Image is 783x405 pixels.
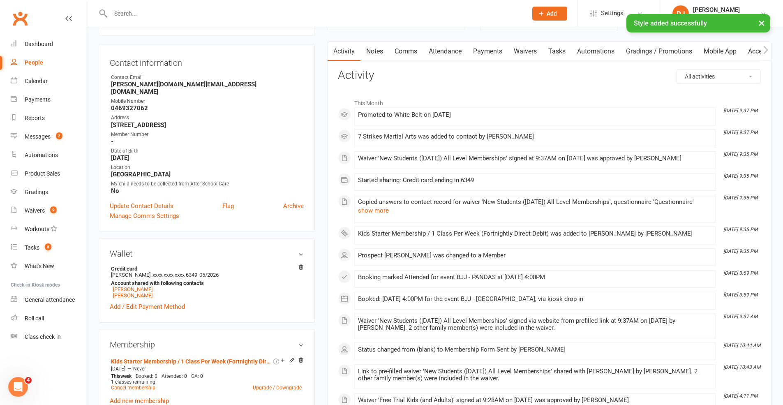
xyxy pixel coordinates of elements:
[571,42,620,61] a: Automations
[8,377,28,397] iframe: Intercom live chat
[222,201,234,211] a: Flag
[253,385,302,391] a: Upgrade / Downgrade
[111,97,304,105] div: Mobile Number
[11,309,87,328] a: Roll call
[358,177,712,184] div: Started sharing: Credit card ending in 6349
[723,393,758,399] i: [DATE] 4:11 PM
[199,272,219,278] span: 05/2026
[358,133,712,140] div: 7 Strikes Martial Arts was added to contact by [PERSON_NAME]
[601,4,624,23] span: Settings
[723,173,758,179] i: [DATE] 9:35 PM
[11,53,87,72] a: People
[25,170,60,177] div: Product Sales
[11,146,87,164] a: Automations
[111,373,120,379] span: This
[423,42,467,61] a: Attendance
[25,152,58,158] div: Automations
[338,69,761,82] h3: Activity
[508,42,543,61] a: Waivers
[25,59,43,66] div: People
[358,368,712,382] div: Link to pre-filled waiver 'New Students ([DATE]) All Level Memberships' shared with [PERSON_NAME]...
[25,78,48,84] div: Calendar
[11,72,87,90] a: Calendar
[723,292,758,298] i: [DATE] 3:59 PM
[547,10,557,17] span: Add
[109,366,304,372] div: —
[467,42,508,61] a: Payments
[191,373,203,379] span: GA: 0
[11,183,87,201] a: Gradings
[723,195,758,201] i: [DATE] 9:35 PM
[25,133,51,140] div: Messages
[110,211,179,221] a: Manage Comms Settings
[626,14,770,32] div: Style added successfully
[25,296,75,303] div: General attendance
[754,14,769,32] button: ×
[358,206,389,215] button: show more
[723,151,758,157] i: [DATE] 9:35 PM
[620,42,698,61] a: Gradings / Promotions
[111,114,304,122] div: Address
[25,377,32,384] span: 4
[358,252,712,259] div: Prospect [PERSON_NAME] was changed to a Member
[11,328,87,346] a: Class kiosk mode
[111,180,304,188] div: My child needs to be collected from After School Care
[111,154,304,162] strong: [DATE]
[111,379,155,385] span: 1 classes remaining
[110,264,304,300] li: [PERSON_NAME]
[111,147,304,155] div: Date of Birth
[111,366,125,372] span: [DATE]
[360,42,389,61] a: Notes
[152,272,197,278] span: xxxx xxxx xxxx 6349
[11,257,87,275] a: What's New
[11,35,87,53] a: Dashboard
[11,201,87,220] a: Waivers 9
[111,121,304,129] strong: [STREET_ADDRESS]
[723,248,758,254] i: [DATE] 9:35 PM
[723,270,758,276] i: [DATE] 3:59 PM
[358,397,712,404] div: Waiver 'Free Trial Kids (and Adults)' signed at 9:28AM on [DATE] was approved by [PERSON_NAME]
[543,42,571,61] a: Tasks
[672,5,689,22] div: DJ
[111,131,304,139] div: Member Number
[723,130,758,135] i: [DATE] 9:37 PM
[111,358,272,365] a: Kids Starter Membership / 1 Class Per Week (Fortnightly Direct Debit)
[693,6,746,14] div: [PERSON_NAME]
[25,263,54,269] div: What's New
[11,127,87,146] a: Messages 2
[111,104,304,112] strong: 0469327062
[111,164,304,171] div: Location
[11,90,87,109] a: Payments
[25,333,61,340] div: Class check-in
[110,397,169,405] a: Add new membership
[11,291,87,309] a: General attendance kiosk mode
[108,8,522,19] input: Search...
[10,8,30,29] a: Clubworx
[358,296,712,303] div: Booked: [DATE] 4:00PM for the event BJJ - [GEOGRAPHIC_DATA], via kiosk drop-in
[45,243,51,250] span: 8
[110,249,304,258] h3: Wallet
[328,42,360,61] a: Activity
[723,227,758,232] i: [DATE] 9:35 PM
[283,201,304,211] a: Archive
[113,286,152,292] a: [PERSON_NAME]
[358,111,712,118] div: Promoted to White Belt on [DATE]
[389,42,423,61] a: Comms
[25,244,39,251] div: Tasks
[693,14,746,21] div: 7 Strikes Martial Arts
[111,138,304,145] strong: -
[11,109,87,127] a: Reports
[723,343,760,348] i: [DATE] 10:44 AM
[50,206,57,213] span: 9
[111,74,304,81] div: Contact Email
[723,364,760,370] i: [DATE] 10:43 AM
[358,155,712,162] div: Waiver 'New Students ([DATE]) All Level Memberships' signed at 9:37AM on [DATE] was approved by [...
[111,187,304,194] strong: No
[532,7,567,21] button: Add
[358,199,712,206] div: Copied answers to contact record for waiver 'New Students ([DATE]) All Level Memberships', questi...
[110,201,173,211] a: Update Contact Details
[111,171,304,178] strong: [GEOGRAPHIC_DATA]
[25,115,45,121] div: Reports
[133,366,146,372] span: Never
[723,108,758,113] i: [DATE] 9:37 PM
